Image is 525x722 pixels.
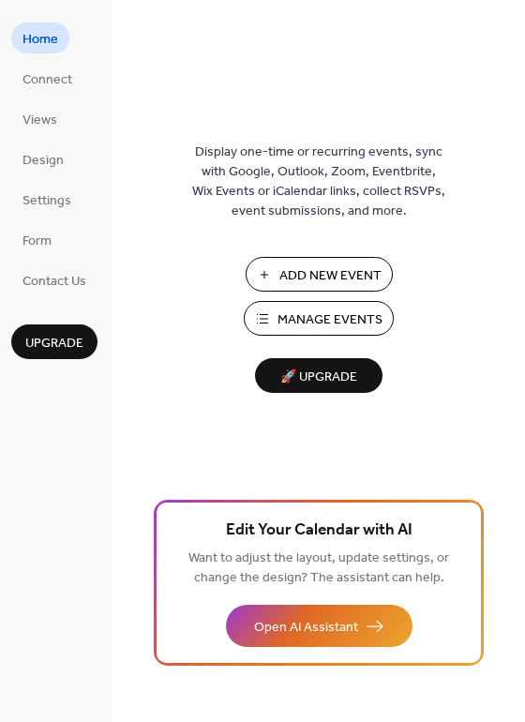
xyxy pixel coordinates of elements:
[188,546,449,591] span: Want to adjust the layout, update settings, or change the design? The assistant can help.
[11,224,63,255] a: Form
[11,264,97,295] a: Contact Us
[226,605,412,647] button: Open AI Assistant
[255,358,382,393] button: 🚀 Upgrade
[226,518,412,544] span: Edit Your Calendar with AI
[266,365,371,390] span: 🚀 Upgrade
[192,143,445,221] span: Display one-time or recurring events, sync with Google, Outlook, Zoom, Eventbrite, Wix Events or ...
[279,266,382,286] span: Add New Event
[254,618,358,638] span: Open AI Assistant
[11,324,97,359] button: Upgrade
[22,232,52,251] span: Form
[277,310,382,330] span: Manage Events
[11,63,83,94] a: Connect
[22,70,72,90] span: Connect
[11,143,75,174] a: Design
[22,272,86,292] span: Contact Us
[25,334,83,353] span: Upgrade
[22,111,57,130] span: Views
[22,151,64,171] span: Design
[11,103,68,134] a: Views
[246,257,393,292] button: Add New Event
[11,23,69,53] a: Home
[244,301,394,336] button: Manage Events
[11,184,82,215] a: Settings
[22,191,71,211] span: Settings
[22,30,58,50] span: Home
